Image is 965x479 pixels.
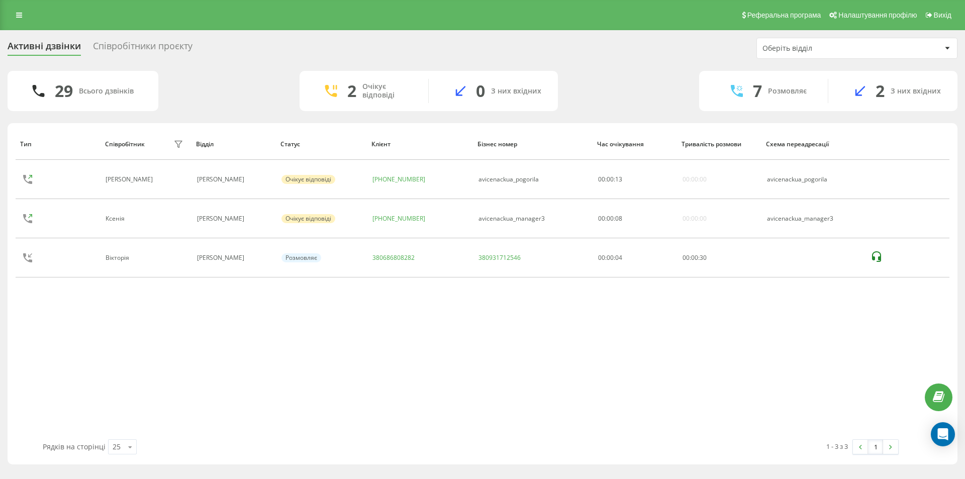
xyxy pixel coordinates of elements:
[762,44,883,53] div: Оберіть відділ
[931,422,955,446] div: Open Intercom Messenger
[598,176,622,183] div: : :
[478,215,545,222] div: avicenackua_manager3
[477,141,588,148] div: Бізнес номер
[683,253,690,262] span: 00
[372,214,425,223] a: [PHONE_NUMBER]
[197,176,270,183] div: [PERSON_NAME]
[281,175,335,184] div: Очікує відповіді
[747,11,821,19] span: Реферальна програма
[20,141,95,148] div: Тип
[197,215,270,222] div: [PERSON_NAME]
[113,442,121,452] div: 25
[607,214,614,223] span: 00
[43,442,106,451] span: Рядків на сторінці
[106,176,155,183] div: [PERSON_NAME]
[478,253,521,262] a: 380931712546
[868,440,883,454] a: 1
[197,254,270,261] div: [PERSON_NAME]
[766,141,860,148] div: Схема переадресації
[8,41,81,56] div: Активні дзвінки
[196,141,271,148] div: Відділ
[700,253,707,262] span: 30
[491,87,541,95] div: З них вхідних
[876,81,885,101] div: 2
[372,253,415,262] a: 380686808282
[615,214,622,223] span: 08
[371,141,468,148] div: Клієнт
[347,81,356,101] div: 2
[93,41,192,56] div: Співробітники проєкту
[79,87,134,95] div: Всього дзвінків
[598,214,605,223] span: 00
[106,254,132,261] div: Вікторія
[607,175,614,183] span: 00
[838,11,917,19] span: Налаштування профілю
[682,141,756,148] div: Тривалість розмови
[934,11,951,19] span: Вихід
[598,254,671,261] div: 00:00:04
[105,141,145,148] div: Співробітник
[478,176,539,183] div: avicenackua_pogorila
[768,87,807,95] div: Розмовляє
[767,215,859,222] div: avicenackua_manager3
[281,214,335,223] div: Очікує відповіді
[597,141,672,148] div: Час очікування
[683,176,707,183] div: 00:00:00
[372,175,425,183] a: [PHONE_NUMBER]
[598,175,605,183] span: 00
[683,215,707,222] div: 00:00:00
[691,253,698,262] span: 00
[891,87,941,95] div: З них вхідних
[55,81,73,101] div: 29
[598,215,622,222] div: : :
[280,141,362,148] div: Статус
[362,82,413,100] div: Очікує відповіді
[476,81,485,101] div: 0
[826,441,848,451] div: 1 - 3 з 3
[106,215,127,222] div: Ксенія
[753,81,762,101] div: 7
[767,176,859,183] div: avicenackua_pogorila
[615,175,622,183] span: 13
[281,253,321,262] div: Розмовляє
[683,254,707,261] div: : :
